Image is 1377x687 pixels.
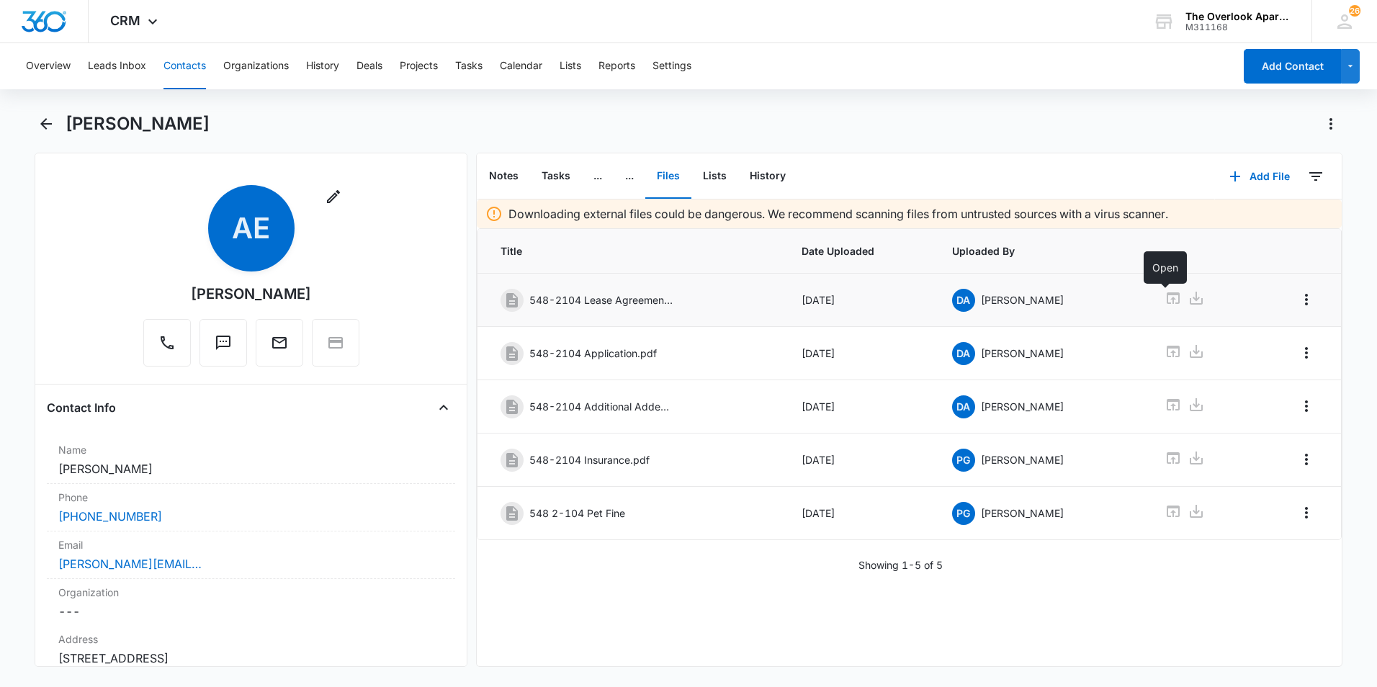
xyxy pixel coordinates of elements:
button: Reports [598,43,635,89]
div: Phone[PHONE_NUMBER] [47,484,455,531]
button: Text [199,319,247,367]
button: Tasks [455,43,483,89]
button: Actions [1319,112,1342,135]
button: Organizations [223,43,289,89]
button: Notes [477,154,530,199]
p: 548-2104 Lease Agreement.pdf [529,292,673,307]
h1: [PERSON_NAME] [66,113,210,135]
button: Email [256,319,303,367]
button: Close [432,396,455,419]
h4: Contact Info [47,399,116,416]
label: Email [58,537,444,552]
div: notifications count [1349,5,1360,17]
dd: [PERSON_NAME] [58,460,444,477]
p: 548-2104 Application.pdf [529,346,657,361]
button: Call [143,319,191,367]
div: account name [1185,11,1291,22]
button: Files [645,154,691,199]
p: [PERSON_NAME] [981,452,1064,467]
button: Overflow Menu [1295,341,1318,364]
button: History [738,154,797,199]
label: Name [58,442,444,457]
a: Call [143,341,191,354]
button: Calendar [500,43,542,89]
span: PG [952,449,975,472]
button: Deals [356,43,382,89]
p: 548-2104 Additional Addendumns.pdf [529,399,673,414]
button: Projects [400,43,438,89]
span: Date Uploaded [802,243,918,259]
a: [PERSON_NAME][EMAIL_ADDRESS][DOMAIN_NAME] [58,555,202,572]
td: [DATE] [784,487,935,540]
button: History [306,43,339,89]
div: Open [1144,251,1187,284]
td: [DATE] [784,327,935,380]
div: Name[PERSON_NAME] [47,436,455,484]
dd: [STREET_ADDRESS] [58,650,444,667]
button: Tasks [530,154,582,199]
button: Contacts [163,43,206,89]
span: Title [501,243,767,259]
label: Organization [58,585,444,600]
span: 26 [1349,5,1360,17]
span: DA [952,342,975,365]
label: Phone [58,490,444,505]
button: Add File [1215,159,1304,194]
a: [PHONE_NUMBER] [58,508,162,525]
button: Settings [652,43,691,89]
a: Text [199,341,247,354]
td: [DATE] [784,274,935,327]
button: Overflow Menu [1295,395,1318,418]
span: DA [952,289,975,312]
td: [DATE] [784,380,935,434]
button: Add Contact [1244,49,1341,84]
p: [PERSON_NAME] [981,346,1064,361]
button: Overflow Menu [1295,448,1318,471]
div: account id [1185,22,1291,32]
p: Showing 1-5 of 5 [858,557,943,572]
button: Lists [691,154,738,199]
p: [PERSON_NAME] [981,506,1064,521]
label: Address [58,632,444,647]
button: ... [582,154,614,199]
a: Email [256,341,303,354]
span: AE [208,185,295,271]
button: ... [614,154,645,199]
p: [PERSON_NAME] [981,399,1064,414]
button: Leads Inbox [88,43,146,89]
td: [DATE] [784,434,935,487]
p: 548-2104 Insurance.pdf [529,452,650,467]
div: Email[PERSON_NAME][EMAIL_ADDRESS][DOMAIN_NAME] [47,531,455,579]
button: Overflow Menu [1295,288,1318,311]
button: Overview [26,43,71,89]
span: CRM [110,13,140,28]
p: 548 2-104 Pet Fine [529,506,625,521]
button: Lists [560,43,581,89]
div: Address[STREET_ADDRESS] [47,626,455,673]
button: Back [35,112,57,135]
span: PG [952,502,975,525]
span: DA [952,395,975,418]
dd: --- [58,603,444,620]
span: Uploaded By [952,243,1131,259]
p: Downloading external files could be dangerous. We recommend scanning files from untrusted sources... [508,205,1168,223]
div: [PERSON_NAME] [191,283,311,305]
div: Organization--- [47,579,455,626]
button: Overflow Menu [1295,501,1318,524]
p: [PERSON_NAME] [981,292,1064,307]
button: Filters [1304,165,1327,188]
